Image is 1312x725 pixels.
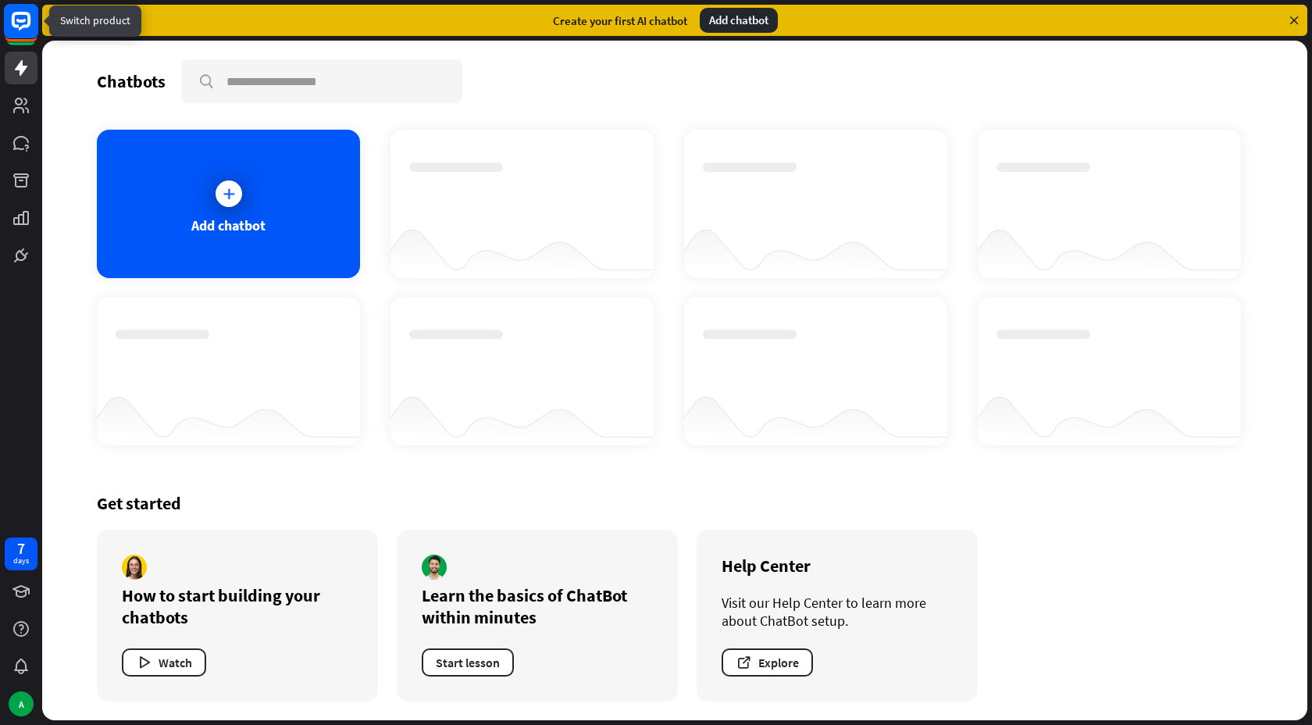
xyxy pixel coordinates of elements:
div: How to start building your chatbots [122,584,353,628]
div: Learn the basics of ChatBot within minutes [422,584,653,628]
div: Add chatbot [700,8,778,33]
div: Get started [97,492,1253,514]
button: Explore [722,648,813,677]
div: Visit our Help Center to learn more about ChatBot setup. [722,594,953,630]
div: days [13,555,29,566]
img: author [422,555,447,580]
div: A [9,691,34,716]
button: Watch [122,648,206,677]
div: 7 [17,541,25,555]
div: Create your first AI chatbot [553,13,687,28]
button: Open LiveChat chat widget [12,6,59,53]
img: author [122,555,147,580]
div: Help Center [722,555,953,577]
a: 7 days [5,537,37,570]
div: Add chatbot [191,216,266,234]
div: Chatbots [97,70,166,92]
button: Start lesson [422,648,514,677]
